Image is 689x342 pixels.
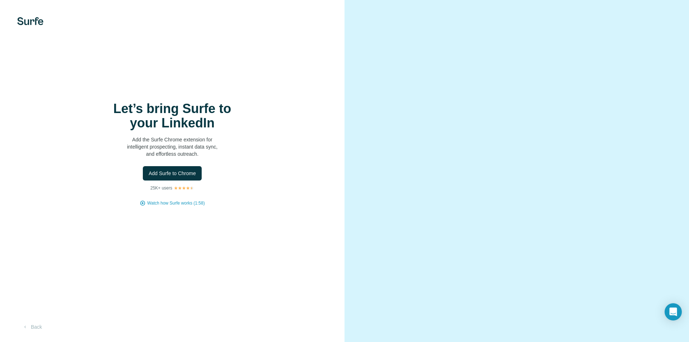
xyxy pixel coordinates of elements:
[174,186,194,190] img: Rating Stars
[17,320,47,333] button: Back
[149,170,196,177] span: Add Surfe to Chrome
[147,200,205,206] button: Watch how Surfe works (1:58)
[665,303,682,320] div: Open Intercom Messenger
[17,17,43,25] img: Surfe's logo
[100,102,244,130] h1: Let’s bring Surfe to your LinkedIn
[150,185,172,191] p: 25K+ users
[143,166,202,181] button: Add Surfe to Chrome
[100,136,244,158] p: Add the Surfe Chrome extension for intelligent prospecting, instant data sync, and effortless out...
